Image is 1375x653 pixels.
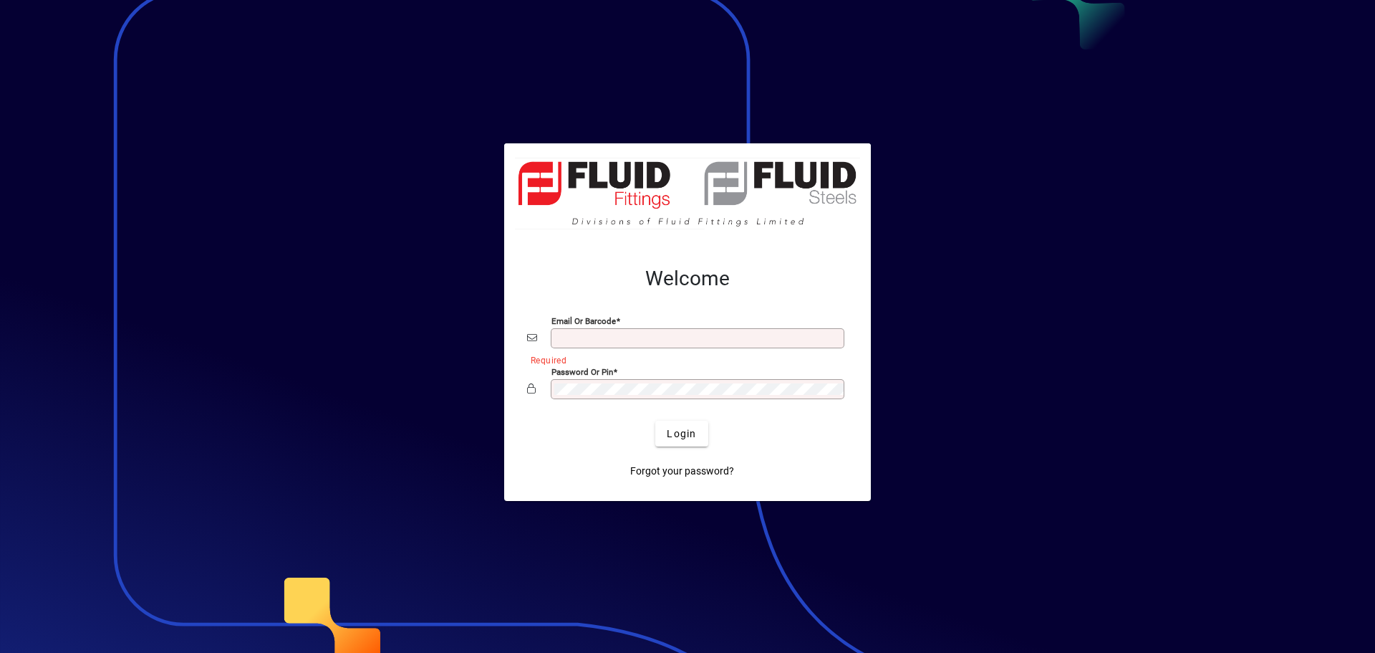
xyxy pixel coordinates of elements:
button: Login [655,421,708,447]
mat-error: Required [531,352,836,367]
a: Forgot your password? [624,458,740,484]
mat-label: Password or Pin [551,367,613,377]
span: Forgot your password? [630,464,734,479]
mat-label: Email or Barcode [551,316,616,326]
h2: Welcome [527,267,848,291]
span: Login [667,426,696,442]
